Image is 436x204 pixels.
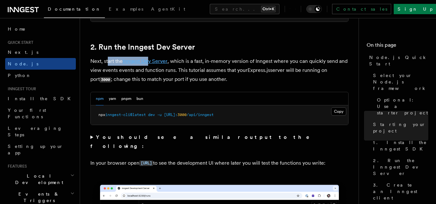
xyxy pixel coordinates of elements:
[90,134,319,149] strong: You should see a similar output to the following:
[8,26,26,32] span: Home
[48,6,101,12] span: Documentation
[5,23,76,35] a: Home
[373,157,428,177] span: 2. Run the Inngest Dev Server
[8,73,31,78] span: Python
[109,92,116,105] button: yarn
[370,155,428,179] a: 2. Run the Inngest Dev Server
[332,4,391,14] a: Contact sales
[164,112,177,117] span: [URL]:
[5,58,76,70] a: Node.js
[5,104,76,122] a: Your first Functions
[370,70,428,94] a: Select your Node.js framework
[139,160,153,166] a: [URL]
[373,182,428,201] span: 3. Create an Inngest client
[90,133,349,151] summary: You should see a similar output to the following:
[8,96,75,101] span: Install the SDK
[373,121,428,134] span: Starting your project
[98,112,105,117] span: npx
[331,107,346,116] button: Copy
[8,126,62,137] span: Leveraging Steps
[367,52,428,70] a: Node.js Quick Start
[90,43,195,52] a: 2. Run the Inngest Dev Server
[377,97,428,116] span: Optional: Use a starter project
[370,179,428,204] a: 3. Create an Inngest client
[8,50,38,55] span: Next.js
[121,92,131,105] button: pnpm
[5,93,76,104] a: Install the SDK
[148,112,155,117] span: dev
[5,191,70,204] span: Events & Triggers
[105,112,146,117] span: inngest-cli@latest
[90,159,349,168] p: In your browser open to see the development UI where later you will test the functions you write:
[151,6,185,12] span: AgentKit
[105,2,147,17] a: Examples
[5,141,76,159] a: Setting up your app
[8,61,38,66] span: Node.js
[370,119,428,137] a: Starting your project
[370,137,428,155] a: 1. Install the Inngest SDK
[147,2,189,17] a: AgentKit
[139,160,153,166] code: [URL]
[100,77,111,83] code: 3000
[109,6,143,12] span: Examples
[5,164,27,169] span: Features
[157,112,162,117] span: -u
[5,40,33,45] span: Quick start
[373,139,428,152] span: 1. Install the Inngest SDK
[374,94,428,119] a: Optional: Use a starter project
[5,122,76,141] a: Leveraging Steps
[306,5,322,13] button: Toggle dark mode
[44,2,105,18] a: Documentation
[5,46,76,58] a: Next.js
[261,6,276,12] kbd: Ctrl+K
[210,4,279,14] button: Search...Ctrl+K
[177,112,187,117] span: 3000
[373,72,428,92] span: Select your Node.js framework
[367,41,428,52] h4: On this page
[5,170,76,188] button: Local Development
[137,92,143,105] button: bun
[8,144,63,155] span: Setting up your app
[8,108,46,119] span: Your first Functions
[123,58,167,64] a: Inngest Dev Server
[5,173,70,186] span: Local Development
[90,57,349,84] p: Next, start the , which is a fast, in-memory version of Inngest where you can quickly send and vi...
[5,86,36,92] span: Inngest tour
[369,54,428,67] span: Node.js Quick Start
[5,70,76,81] a: Python
[96,92,104,105] button: npm
[187,112,214,117] span: /api/inngest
